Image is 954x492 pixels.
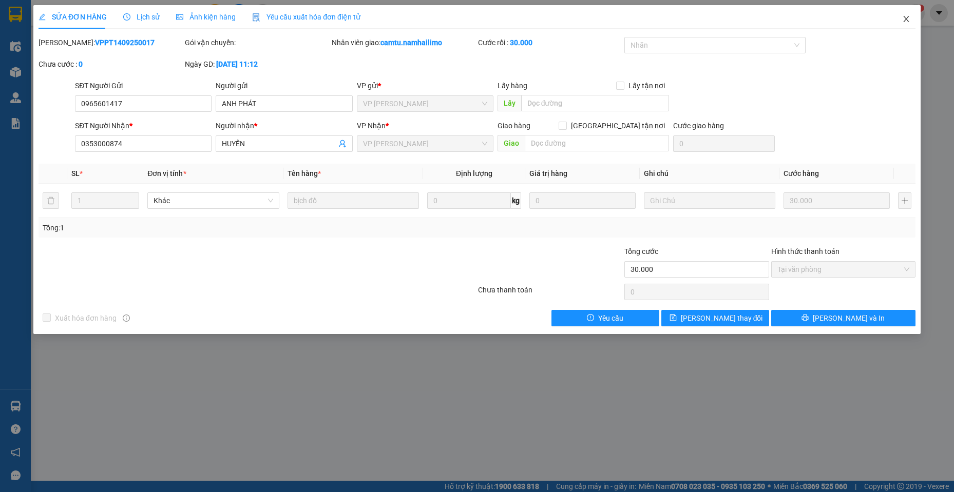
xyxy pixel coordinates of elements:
[357,80,493,91] div: VP gửi
[529,169,567,178] span: Giá trị hàng
[363,96,487,111] span: VP Phan Thiết
[288,169,321,178] span: Tên hàng
[216,60,258,68] b: [DATE] 11:12
[478,37,622,48] div: Cước rồi :
[498,135,525,151] span: Giao
[521,95,670,111] input: Dọc đường
[673,135,775,152] input: Cước giao hàng
[147,169,186,178] span: Đơn vị tính
[51,312,121,324] span: Xuất hóa đơn hàng
[784,192,890,209] input: 0
[661,310,769,326] button: save[PERSON_NAME] thay đổi
[43,222,368,233] div: Tổng: 1
[551,310,659,326] button: exclamation-circleYêu cầu
[288,192,419,209] input: VD: Bàn, Ghế
[95,38,155,47] b: VPPT1409250017
[670,314,677,322] span: save
[75,120,212,131] div: SĐT Người Nhận
[176,13,183,21] span: picture
[771,247,839,255] label: Hình thức thanh toán
[777,262,909,277] span: Tại văn phòng
[898,192,911,209] button: plus
[525,135,670,151] input: Dọc đường
[71,169,80,178] span: SL
[813,312,885,324] span: [PERSON_NAME] và In
[216,80,352,91] div: Người gửi
[529,192,636,209] input: 0
[511,192,521,209] span: kg
[185,37,329,48] div: Gói vận chuyển:
[252,13,360,21] span: Yêu cầu xuất hóa đơn điện tử
[39,13,107,21] span: SỬA ĐƠN HÀNG
[338,140,347,148] span: user-add
[39,58,183,70] div: Chưa cước :
[477,284,623,302] div: Chưa thanh toán
[624,247,658,255] span: Tổng cước
[640,164,780,184] th: Ghi chú
[498,122,530,130] span: Giao hàng
[802,314,809,322] span: printer
[587,314,594,322] span: exclamation-circle
[681,312,763,324] span: [PERSON_NAME] thay đổi
[332,37,476,48] div: Nhân viên giao:
[75,80,212,91] div: SĐT Người Gửi
[498,95,521,111] span: Lấy
[154,193,273,208] span: Khác
[644,192,776,209] input: Ghi Chú
[598,312,623,324] span: Yêu cầu
[123,13,160,21] span: Lịch sử
[357,122,386,130] span: VP Nhận
[252,13,260,22] img: icon
[39,37,183,48] div: [PERSON_NAME]:
[5,5,41,41] img: logo.jpg
[123,314,130,322] span: info-circle
[784,169,819,178] span: Cước hàng
[185,58,329,70] div: Ngày GD:
[123,13,130,21] span: clock-circle
[673,122,724,130] label: Cước giao hàng
[39,13,46,21] span: edit
[5,5,149,44] li: Nam Hải Limousine
[567,120,669,131] span: [GEOGRAPHIC_DATA] tận nơi
[456,169,492,178] span: Định lượng
[43,192,59,209] button: delete
[624,80,669,91] span: Lấy tận nơi
[892,5,921,34] button: Close
[902,15,910,23] span: close
[771,310,915,326] button: printer[PERSON_NAME] và In
[380,38,442,47] b: camtu.namhailimo
[216,120,352,131] div: Người nhận
[71,55,137,78] li: VP VP [PERSON_NAME]
[510,38,532,47] b: 30.000
[498,82,527,90] span: Lấy hàng
[79,60,83,68] b: 0
[363,136,487,151] span: VP Phạm Ngũ Lão
[5,55,71,89] li: VP VP [PERSON_NAME] Lão
[176,13,236,21] span: Ảnh kiện hàng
